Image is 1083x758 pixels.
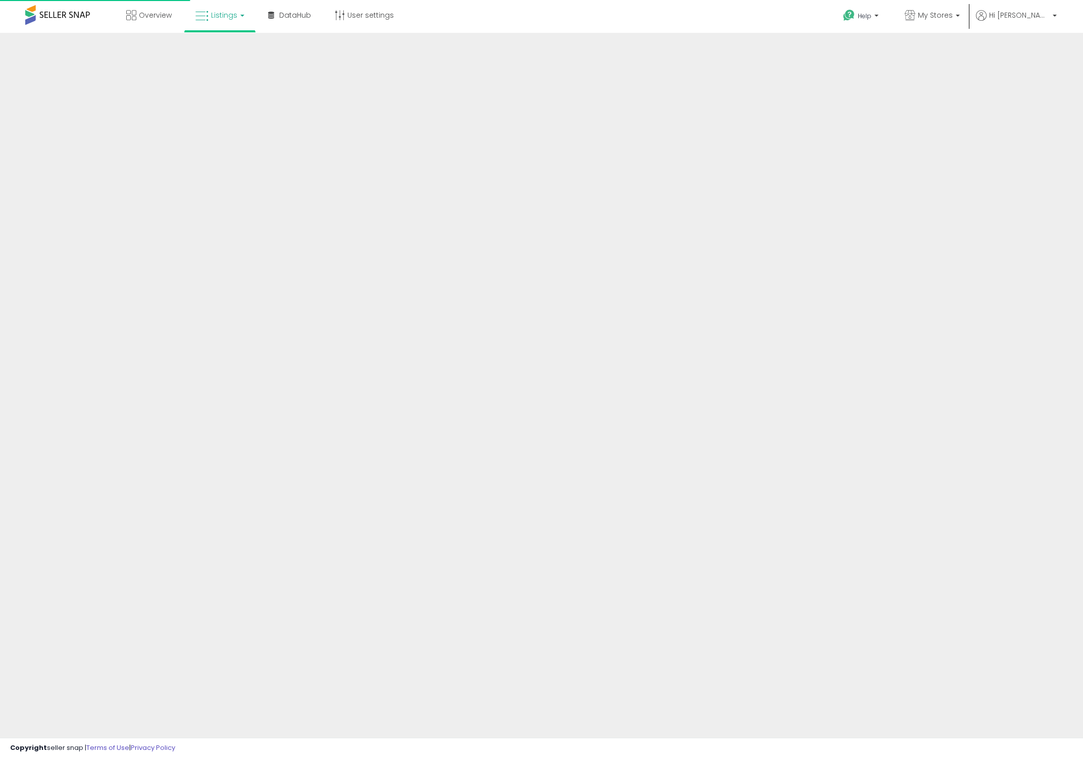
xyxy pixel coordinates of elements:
[139,10,172,20] span: Overview
[279,10,311,20] span: DataHub
[843,9,855,22] i: Get Help
[976,10,1057,33] a: Hi [PERSON_NAME]
[858,12,871,20] span: Help
[918,10,953,20] span: My Stores
[835,2,889,33] a: Help
[989,10,1050,20] span: Hi [PERSON_NAME]
[211,10,237,20] span: Listings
